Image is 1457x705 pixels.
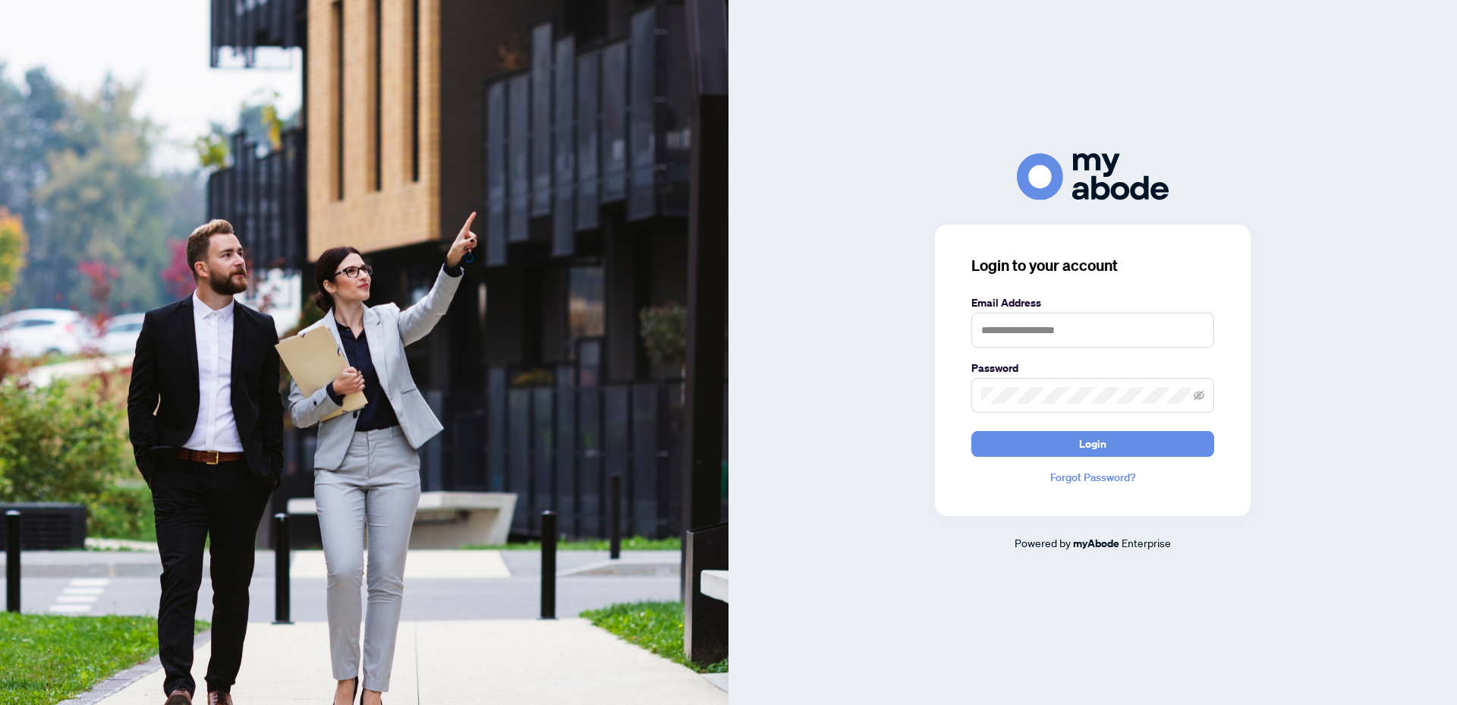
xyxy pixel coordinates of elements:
a: Forgot Password? [971,469,1214,486]
label: Email Address [971,294,1214,311]
span: Login [1079,432,1106,456]
span: eye-invisible [1194,390,1204,401]
a: myAbode [1073,535,1119,552]
label: Password [971,360,1214,376]
button: Login [971,431,1214,457]
span: Enterprise [1122,536,1171,549]
span: Powered by [1015,536,1071,549]
h3: Login to your account [971,255,1214,276]
img: ma-logo [1017,153,1169,200]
